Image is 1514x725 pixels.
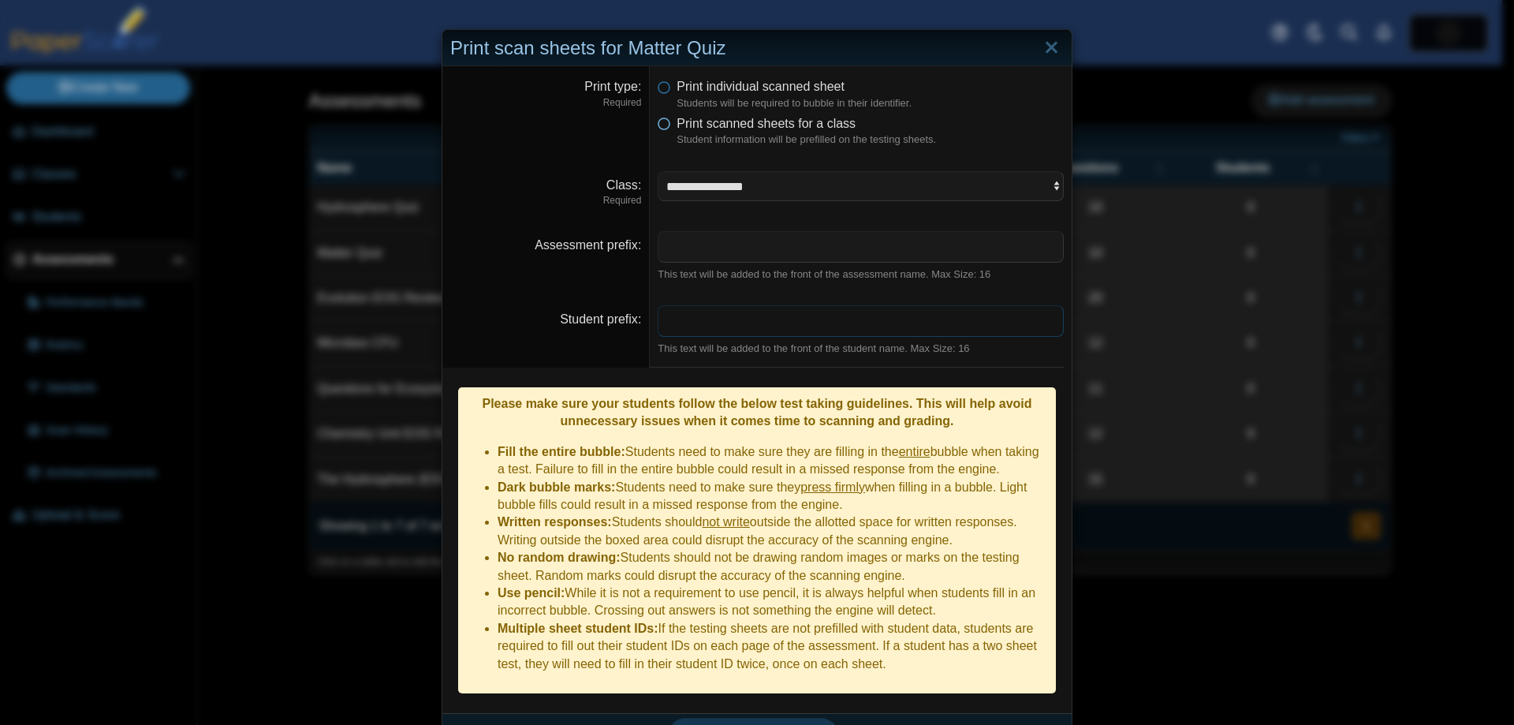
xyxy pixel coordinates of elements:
[498,480,615,494] b: Dark bubble marks:
[498,622,658,635] b: Multiple sheet student IDs:
[677,96,1064,110] dfn: Students will be required to bubble in their identifier.
[560,312,641,326] label: Student prefix
[800,480,865,494] u: press firmly
[584,80,641,93] label: Print type
[450,194,641,207] dfn: Required
[442,30,1072,67] div: Print scan sheets for Matter Quiz
[498,620,1048,673] li: If the testing sheets are not prefilled with student data, students are required to fill out thei...
[450,96,641,110] dfn: Required
[899,445,930,458] u: entire
[677,80,845,93] span: Print individual scanned sheet
[606,178,641,192] label: Class
[1039,35,1064,62] a: Close
[535,238,641,252] label: Assessment prefix
[498,479,1048,514] li: Students need to make sure they when filling in a bubble. Light bubble fills could result in a mi...
[498,551,621,564] b: No random drawing:
[658,267,1064,282] div: This text will be added to the front of the assessment name. Max Size: 16
[498,549,1048,585] li: Students should not be drawing random images or marks on the testing sheet. Random marks could di...
[482,397,1031,428] b: Please make sure your students follow the below test taking guidelines. This will help avoid unne...
[702,515,749,529] u: not write
[658,342,1064,356] div: This text will be added to the front of the student name. Max Size: 16
[498,514,1048,549] li: Students should outside the allotted space for written responses. Writing outside the boxed area ...
[498,586,565,600] b: Use pencil:
[677,133,1064,147] dfn: Student information will be prefilled on the testing sheets.
[677,117,856,130] span: Print scanned sheets for a class
[498,515,612,529] b: Written responses:
[498,585,1048,620] li: While it is not a requirement to use pencil, it is always helpful when students fill in an incorr...
[498,445,625,458] b: Fill the entire bubble:
[498,443,1048,479] li: Students need to make sure they are filling in the bubble when taking a test. Failure to fill in ...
